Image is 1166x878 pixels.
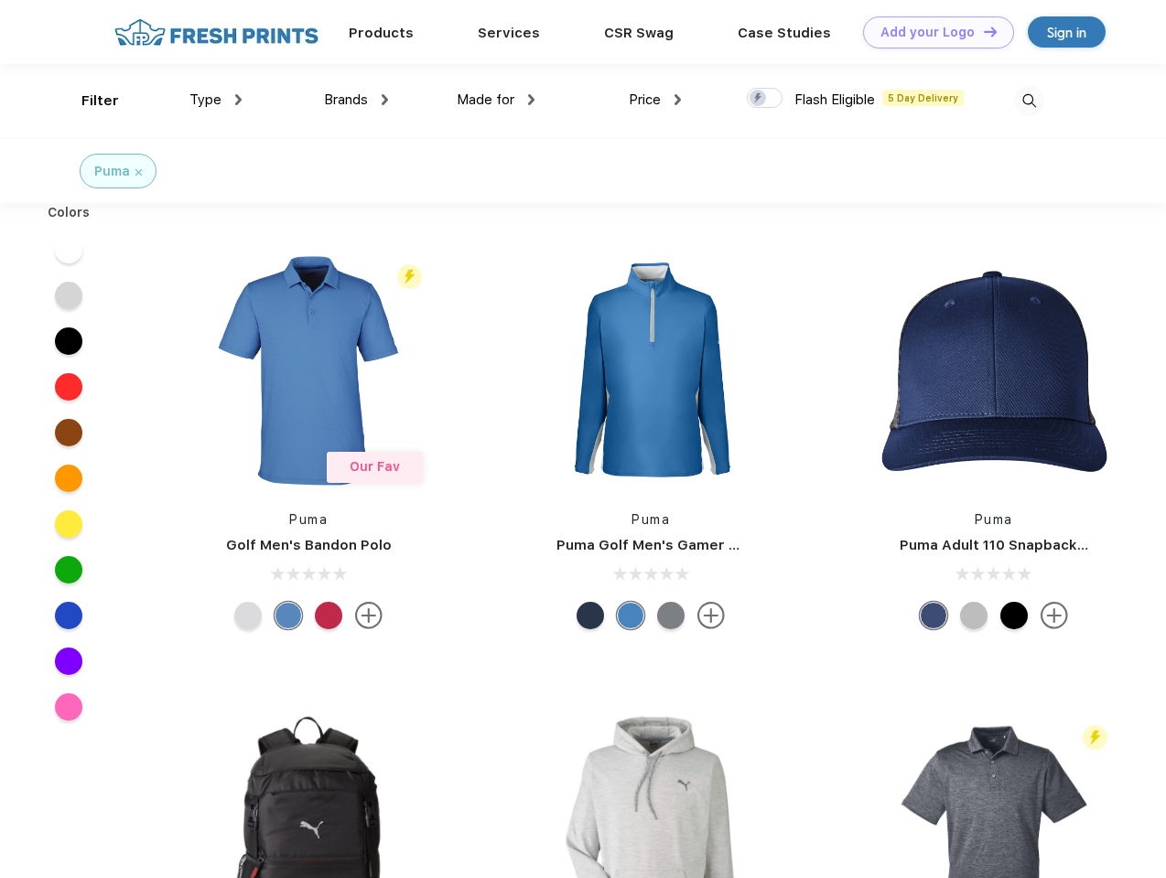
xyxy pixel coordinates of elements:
[920,602,947,629] div: Peacoat Qut Shd
[1014,86,1044,116] img: desktop_search.svg
[697,602,725,629] img: more.svg
[960,602,988,629] div: Quarry with Brt Whit
[604,25,674,41] a: CSR Swag
[632,512,670,527] a: Puma
[629,91,661,108] span: Price
[1083,725,1107,750] img: flash_active_toggle.svg
[1000,602,1028,629] div: Pma Blk Pma Blk
[975,512,1013,527] a: Puma
[94,162,130,181] div: Puma
[528,94,534,105] img: dropdown.png
[657,602,685,629] div: Quiet Shade
[1041,602,1068,629] img: more.svg
[235,94,242,105] img: dropdown.png
[577,602,604,629] div: Navy Blazer
[872,249,1116,492] img: func=resize&h=266
[187,249,430,492] img: func=resize&h=266
[226,537,392,553] a: Golf Men's Bandon Polo
[984,27,997,37] img: DT
[289,512,328,527] a: Puma
[457,91,514,108] span: Made for
[349,25,414,41] a: Products
[882,90,964,106] span: 5 Day Delivery
[81,91,119,112] div: Filter
[1028,16,1106,48] a: Sign in
[324,91,368,108] span: Brands
[275,602,302,629] div: Lake Blue
[34,203,104,222] div: Colors
[1047,22,1086,43] div: Sign in
[794,91,875,108] span: Flash Eligible
[382,94,388,105] img: dropdown.png
[478,25,540,41] a: Services
[529,249,772,492] img: func=resize&h=266
[556,537,846,553] a: Puma Golf Men's Gamer Golf Quarter-Zip
[135,169,142,176] img: filter_cancel.svg
[397,264,422,289] img: flash_active_toggle.svg
[234,602,262,629] div: High Rise
[617,602,644,629] div: Bright Cobalt
[189,91,221,108] span: Type
[109,16,324,48] img: fo%20logo%202.webp
[880,25,975,40] div: Add your Logo
[675,94,681,105] img: dropdown.png
[350,459,400,474] span: Our Fav
[355,602,383,629] img: more.svg
[315,602,342,629] div: Ski Patrol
